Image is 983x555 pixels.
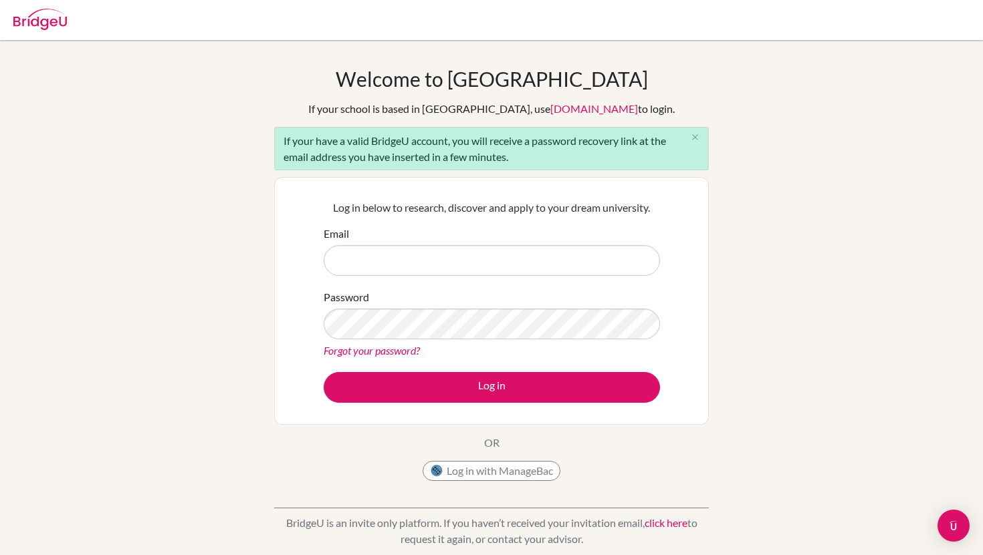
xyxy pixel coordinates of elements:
button: Log in with ManageBac [423,461,560,481]
button: Close [681,128,708,148]
a: Forgot your password? [324,344,420,357]
p: Log in below to research, discover and apply to your dream university. [324,200,660,216]
img: Bridge-U [13,9,67,30]
h1: Welcome to [GEOGRAPHIC_DATA] [336,67,648,91]
div: If your have a valid BridgeU account, you will receive a password recovery link at the email addr... [274,127,709,170]
a: click here [645,516,687,529]
label: Password [324,289,369,305]
div: If your school is based in [GEOGRAPHIC_DATA], use to login. [308,101,675,117]
i: close [690,132,700,142]
label: Email [324,226,349,242]
button: Log in [324,372,660,403]
a: [DOMAIN_NAME] [550,102,638,115]
div: Open Intercom Messenger [938,510,970,542]
p: OR [484,435,500,451]
p: BridgeU is an invite only platform. If you haven’t received your invitation email, to request it ... [274,515,709,547]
